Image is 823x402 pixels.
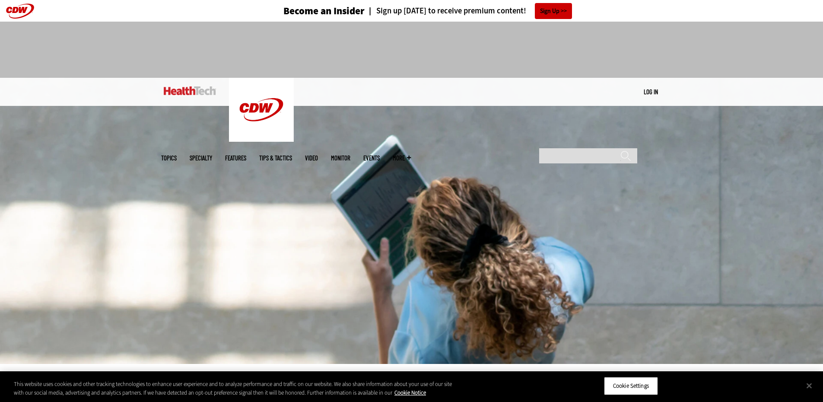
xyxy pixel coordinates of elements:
img: Home [164,86,216,95]
a: Sign up [DATE] to receive premium content! [365,7,526,15]
div: User menu [644,87,658,96]
img: Home [229,78,294,142]
a: CDW [229,135,294,144]
span: Topics [161,155,177,161]
h3: Become an Insider [283,6,365,16]
iframe: advertisement [254,30,569,69]
div: This website uses cookies and other tracking technologies to enhance user experience and to analy... [14,380,453,397]
a: Sign Up [535,3,572,19]
a: Log in [644,88,658,96]
a: Features [225,155,246,161]
span: Specialty [190,155,212,161]
span: More [393,155,411,161]
a: Video [305,155,318,161]
a: Become an Insider [251,6,365,16]
a: Tips & Tactics [259,155,292,161]
button: Close [800,376,819,395]
a: Events [363,155,380,161]
a: MonITor [331,155,350,161]
button: Cookie Settings [604,377,658,395]
a: More information about your privacy [394,389,426,396]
